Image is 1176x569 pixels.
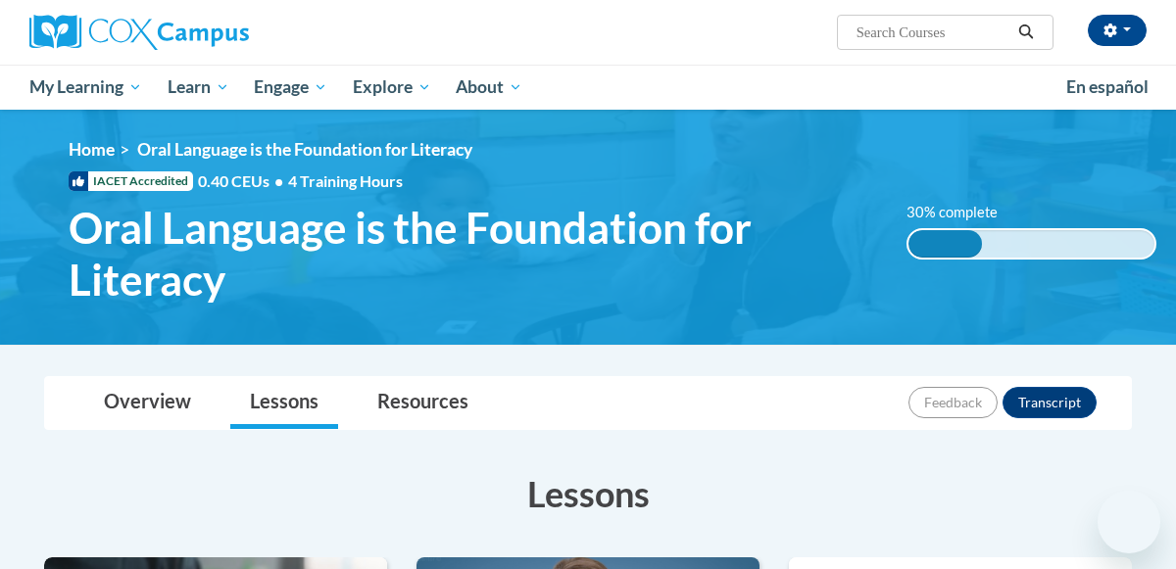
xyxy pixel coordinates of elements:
[340,65,444,110] a: Explore
[155,65,242,110] a: Learn
[230,377,338,429] a: Lessons
[855,21,1011,44] input: Search Courses
[69,139,115,160] a: Home
[29,15,382,50] a: Cox Campus
[198,170,288,192] span: 0.40 CEUs
[254,75,327,99] span: Engage
[288,171,403,190] span: 4 Training Hours
[908,230,982,258] div: 30% complete
[906,202,1019,223] label: 30% complete
[1003,387,1097,418] button: Transcript
[456,75,522,99] span: About
[137,139,472,160] span: Oral Language is the Foundation for Literacy
[241,65,340,110] a: Engage
[1011,21,1041,44] button: Search
[1066,76,1149,97] span: En español
[69,171,193,191] span: IACET Accredited
[1053,67,1161,108] a: En español
[44,469,1132,518] h3: Lessons
[168,75,229,99] span: Learn
[29,75,142,99] span: My Learning
[274,171,283,190] span: •
[353,75,431,99] span: Explore
[444,65,536,110] a: About
[29,15,249,50] img: Cox Campus
[69,202,877,306] span: Oral Language is the Foundation for Literacy
[908,387,998,418] button: Feedback
[15,65,1161,110] div: Main menu
[1098,491,1160,553] iframe: Button to launch messaging window
[1088,15,1147,46] button: Account Settings
[358,377,488,429] a: Resources
[17,65,155,110] a: My Learning
[84,377,211,429] a: Overview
